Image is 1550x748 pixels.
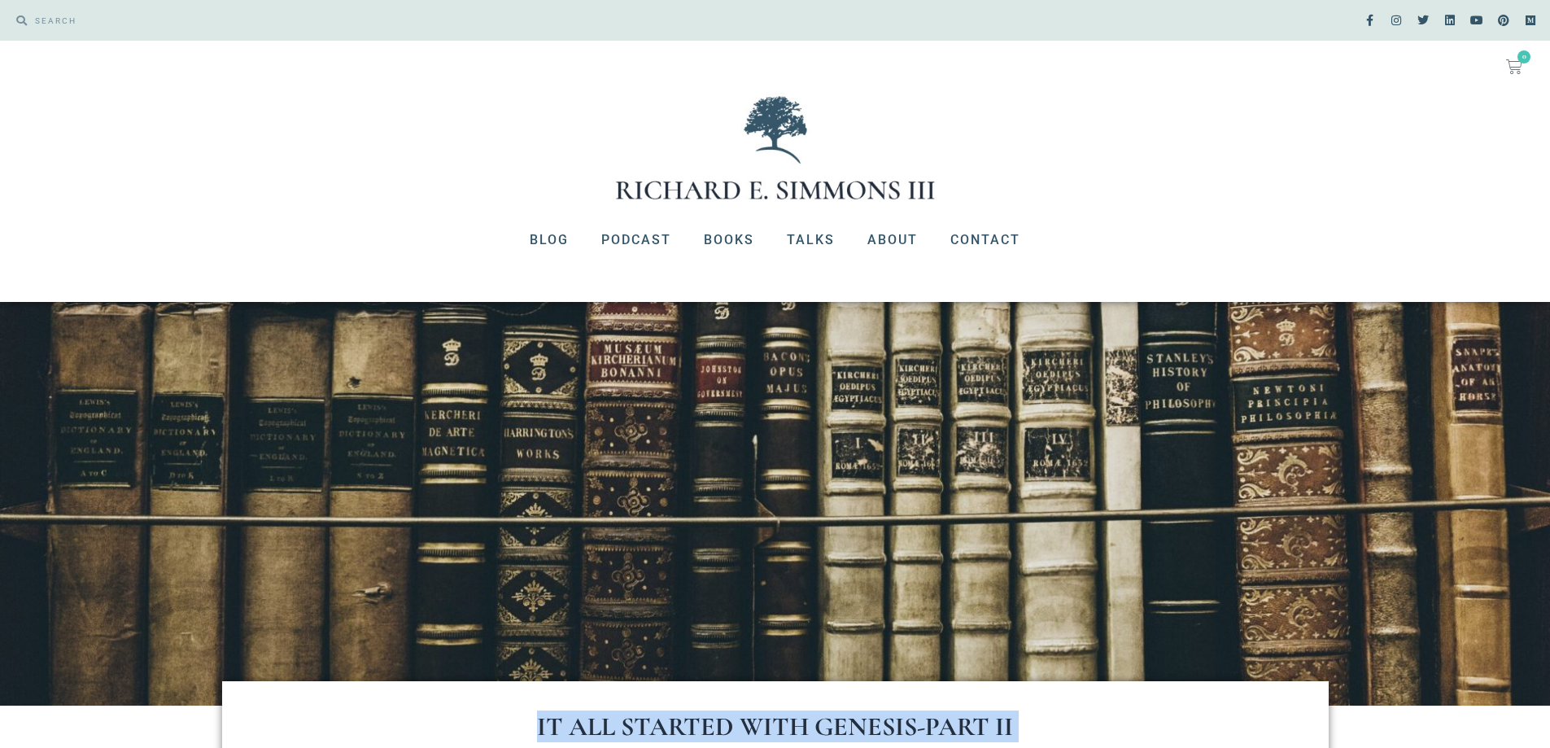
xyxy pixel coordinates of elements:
a: Books [688,219,771,261]
a: Contact [934,219,1037,261]
a: Talks [771,219,851,261]
a: About [851,219,934,261]
a: 0 [1487,49,1542,85]
span: 0 [1517,50,1530,63]
input: SEARCH [27,8,767,33]
h1: It All Started with Genesis-Part II [287,714,1264,740]
a: Podcast [585,219,688,261]
a: Blog [513,219,585,261]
